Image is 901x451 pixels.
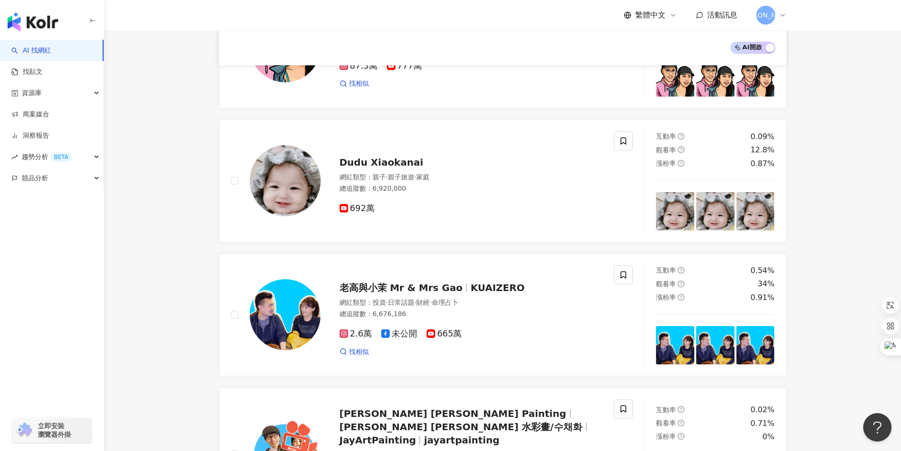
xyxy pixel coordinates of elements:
span: [PERSON_NAME] [738,10,793,20]
span: 找相似 [349,347,369,357]
span: KUAIZERO [471,282,525,293]
span: 找相似 [349,79,369,88]
span: 日常話題 [388,299,414,306]
span: 665萬 [427,329,462,339]
img: post-image [736,326,775,364]
span: question-circle [678,281,684,287]
span: 命理占卜 [432,299,458,306]
div: 0.91% [751,292,775,303]
span: question-circle [678,406,684,413]
span: question-circle [678,133,684,140]
div: 0.87% [751,159,775,169]
span: 觀看率 [656,280,676,288]
div: 網紅類型 ： [340,298,603,308]
div: 0.02% [751,405,775,415]
a: chrome extension立即安裝 瀏覽器外掛 [12,417,92,443]
span: 老高與小茉 Mr & Mrs Gao [340,282,463,293]
span: 投資 [373,299,386,306]
span: question-circle [678,267,684,274]
div: 0.71% [751,418,775,429]
img: post-image [696,58,735,97]
img: post-image [696,326,735,364]
img: post-image [656,58,694,97]
div: BETA [50,152,72,162]
span: 趨勢分析 [22,146,72,168]
img: post-image [696,192,735,230]
span: · [429,299,431,306]
span: 資源庫 [22,82,42,104]
span: 692萬 [340,203,375,213]
img: KOL Avatar [250,279,321,350]
img: post-image [656,192,694,230]
span: jayartpainting [424,434,499,446]
span: 未公開 [381,329,417,339]
a: 商案媒合 [11,110,49,119]
span: question-circle [678,420,684,426]
span: question-circle [678,294,684,301]
div: 總追蹤數 ： 6,920,000 [340,184,603,194]
img: logo [8,12,58,31]
span: 87.3萬 [340,61,377,71]
a: 找相似 [340,79,369,88]
span: 777萬 [387,61,422,71]
span: 互動率 [656,266,676,274]
a: 洞察報告 [11,131,49,141]
span: · [386,173,388,181]
span: 繁體中文 [635,10,665,20]
span: 觀看率 [656,419,676,427]
span: question-circle [678,146,684,153]
img: KOL Avatar [250,145,321,216]
a: searchAI 找網紅 [11,46,51,55]
span: question-circle [678,160,684,167]
a: KOL Avatar老高與小茉 Mr & Mrs GaoKUAIZERO網紅類型：投資·日常話題·財經·命理占卜總追蹤數：6,676,1862.6萬未公開665萬找相似互動率question-c... [219,254,787,376]
span: 漲粉率 [656,433,676,440]
a: 找貼文 [11,67,43,77]
span: 財經 [416,299,429,306]
div: 0% [762,432,774,442]
span: 立即安裝 瀏覽器外掛 [38,422,71,439]
span: [PERSON_NAME] [PERSON_NAME] 水彩畫/수채화 [340,421,582,433]
div: 網紅類型 ： [340,173,603,182]
span: 2.6萬 [340,329,372,339]
div: 34% [758,279,775,289]
span: rise [11,154,18,160]
span: · [414,299,416,306]
span: 競品分析 [22,168,48,189]
img: post-image [736,192,775,230]
span: 家庭 [416,173,429,181]
span: JayArtPainting [340,434,416,446]
img: post-image [656,326,694,364]
span: · [386,299,388,306]
span: · [414,173,416,181]
span: 漲粉率 [656,159,676,167]
img: chrome extension [15,423,34,438]
span: 觀看率 [656,146,676,154]
a: 找相似 [340,347,369,357]
span: 活動訊息 [707,10,737,19]
div: 總追蹤數 ： 6,676,186 [340,310,603,319]
span: question-circle [678,433,684,440]
div: 12.8% [751,145,775,155]
span: [PERSON_NAME] [PERSON_NAME] Painting [340,408,566,419]
span: 親子 [373,173,386,181]
div: 0.09% [751,132,775,142]
iframe: Help Scout Beacon - Open [863,413,892,442]
img: post-image [736,58,775,97]
span: 互動率 [656,133,676,140]
a: KOL AvatarDudu Xiaokanai網紅類型：親子·親子旅遊·家庭總追蹤數：6,920,000692萬互動率question-circle0.09%觀看率question-circl... [219,120,787,242]
span: 互動率 [656,406,676,414]
span: Dudu Xiaokanai [340,157,423,168]
span: 親子旅遊 [388,173,414,181]
span: 漲粉率 [656,293,676,301]
div: 0.54% [751,265,775,276]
